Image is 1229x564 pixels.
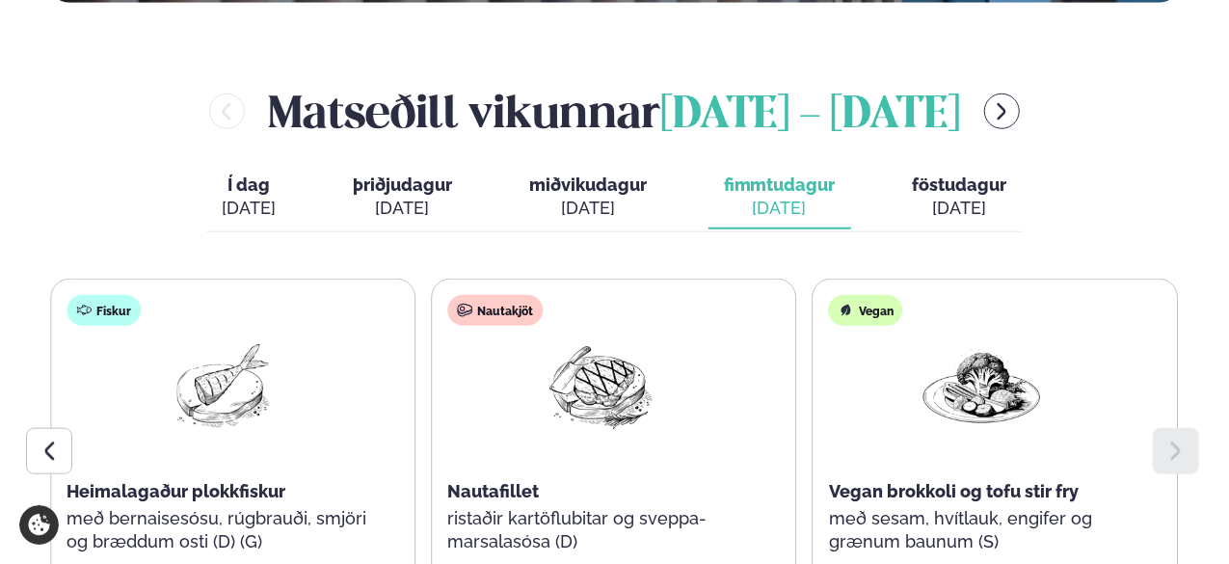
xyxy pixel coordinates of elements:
[268,80,961,143] h2: Matseðill vikunnar
[514,166,662,229] button: miðvikudagur [DATE]
[19,505,59,545] a: Cookie settings
[897,166,1023,229] button: föstudagur [DATE]
[529,197,647,220] div: [DATE]
[457,303,472,318] img: beef.svg
[921,341,1044,431] img: Vegan.png
[67,295,141,326] div: Fiskur
[724,197,836,220] div: [DATE]
[660,94,961,137] span: [DATE] - [DATE]
[222,197,276,220] div: [DATE]
[67,481,285,501] span: Heimalagaður plokkfiskur
[913,197,1007,220] div: [DATE]
[67,507,373,553] p: með bernaisesósu, rúgbrauði, smjöri og bræddum osti (D) (G)
[206,166,291,229] button: Í dag [DATE]
[209,94,245,129] button: menu-btn-left
[447,295,543,326] div: Nautakjöt
[829,507,1135,553] p: með sesam, hvítlauk, engifer og grænum baunum (S)
[222,174,276,197] span: Í dag
[708,166,851,229] button: fimmtudagur [DATE]
[829,481,1079,501] span: Vegan brokkoli og tofu stir fry
[353,175,452,195] span: þriðjudagur
[76,303,92,318] img: fish.svg
[529,175,647,195] span: miðvikudagur
[353,197,452,220] div: [DATE]
[337,166,468,229] button: þriðjudagur [DATE]
[158,341,281,431] img: Fish.png
[539,341,662,431] img: Beef-Meat.png
[447,507,754,553] p: ristaðir kartöflubitar og sveppa- marsalasósa (D)
[839,303,854,318] img: Vegan.svg
[829,295,903,326] div: Vegan
[724,175,836,195] span: fimmtudagur
[984,94,1020,129] button: menu-btn-right
[913,175,1007,195] span: föstudagur
[447,481,539,501] span: Nautafillet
